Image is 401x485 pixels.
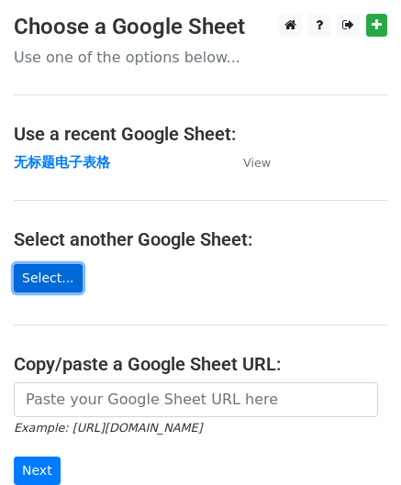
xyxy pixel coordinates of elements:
p: Use one of the options below... [14,48,387,67]
a: Select... [14,264,83,292]
a: 无标题电子表格 [14,154,110,171]
h4: Use a recent Google Sheet: [14,123,387,145]
input: Next [14,457,61,485]
iframe: Chat Widget [309,397,401,485]
a: View [225,154,271,171]
small: View [243,156,271,170]
h4: Select another Google Sheet: [14,228,387,250]
small: Example: [URL][DOMAIN_NAME] [14,421,202,435]
h3: Choose a Google Sheet [14,14,387,40]
div: 聊天小组件 [309,397,401,485]
input: Paste your Google Sheet URL here [14,382,378,417]
h4: Copy/paste a Google Sheet URL: [14,353,387,375]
